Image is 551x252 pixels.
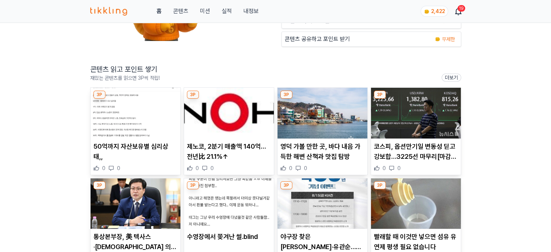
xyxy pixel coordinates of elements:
[277,88,367,139] img: 영덕 가볼 만한 곳, 바다 내음 가득한 해변 산책과 맛집 탐방
[187,141,271,162] p: 제노코, 2분기 매출액 140억…전년比 21.1%↑
[221,7,231,16] a: 실적
[184,87,274,175] div: 3P 제노코, 2분기 매출액 140억…전년比 21.1%↑ 제노코, 2분기 매출액 140억…전년比 21.1%↑ 0 0
[458,5,465,12] div: 19
[371,178,461,229] img: 빨래할 때 이것만 넣으면 섬유 유연제 평생 필요 없습니다
[280,181,292,189] div: 3P
[277,87,368,175] div: 3P 영덕 가볼 만한 곳, 바다 내음 가득한 해변 산책과 맛집 탐방 영덕 가볼 만한 곳, 바다 내음 가득한 해변 산책과 맛집 탐방 0 0
[442,74,461,82] a: 더보기
[397,165,401,172] span: 0
[374,181,386,189] div: 3P
[442,36,455,43] span: 무제한
[374,232,458,252] p: 빨래할 때 이것만 넣으면 섬유 유연제 평생 필요 없습니다
[431,8,445,14] span: 2,422
[455,7,461,16] a: 19
[90,74,160,82] p: 재밌는 콘텐츠를 읽으면 3P씩 적립!
[90,87,181,175] div: 3P 50억까지 자산보유별 심리상태,, 50억까지 자산보유별 심리상태,, 0 0
[90,64,160,74] h2: 콘텐츠 읽고 포인트 쌓기
[90,7,128,16] img: 티끌링
[383,165,386,172] span: 0
[374,91,386,99] div: 3P
[102,165,105,172] span: 0
[371,88,461,139] img: 코스피, 옵션만기일 변동성 딛고 강보합…3225선 마무리[마감시황]
[187,181,199,189] div: 3P
[281,32,461,47] a: 콘텐츠 공유하고 포인트 받기 coin 무제한
[424,9,430,15] img: coin
[280,141,364,162] p: 영덕 가볼 만한 곳, 바다 내음 가득한 해변 산책과 맛집 탐방
[91,178,180,229] img: 통상본부장, 美 텍사스·조지아주 의원 면담…한미 협력 논의
[289,165,292,172] span: 0
[173,7,188,16] a: 콘텐츠
[91,88,180,139] img: 50억까지 자산보유별 심리상태,,
[93,181,105,189] div: 3P
[277,178,367,229] img: 야구장 찾은 김구·유관순…두산, 15일 KIA전서 '광복 80년' 기념행사
[184,88,274,139] img: 제노코, 2분기 매출액 140억…전년比 21.1%↑
[435,36,441,42] img: coin
[371,87,461,175] div: 3P 코스피, 옵션만기일 변동성 딛고 강보합…3225선 마무리[마감시황] 코스피, 옵션만기일 변동성 딛고 강보합…3225선 마무리[마감시황] 0 0
[421,6,447,17] a: coin 2,422
[285,35,350,44] p: 콘텐츠 공유하고 포인트 받기
[184,178,274,229] img: 수영장에서 쫒겨난 썰.blind
[187,232,271,242] p: 수영장에서 쫒겨난 썰.blind
[117,165,120,172] span: 0
[374,141,458,162] p: 코스피, 옵션만기일 변동성 딛고 강보합…3225선 마무리[마감시황]
[93,91,105,99] div: 3P
[304,165,307,172] span: 0
[210,165,214,172] span: 0
[196,165,199,172] span: 0
[93,232,178,252] p: 통상본부장, 美 텍사스·[DEMOGRAPHIC_DATA] 의원 면담…한미 협력 논의
[280,232,364,252] p: 야구장 찾은 [PERSON_NAME]·유관순…[GEOGRAPHIC_DATA], 15일 KIA전서 '광복 80년' 기념행사
[187,91,199,99] div: 3P
[280,91,292,99] div: 3P
[200,7,210,16] button: 미션
[243,7,258,16] a: 내정보
[93,141,178,162] p: 50억까지 자산보유별 심리상태,,
[156,7,161,16] a: 홈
